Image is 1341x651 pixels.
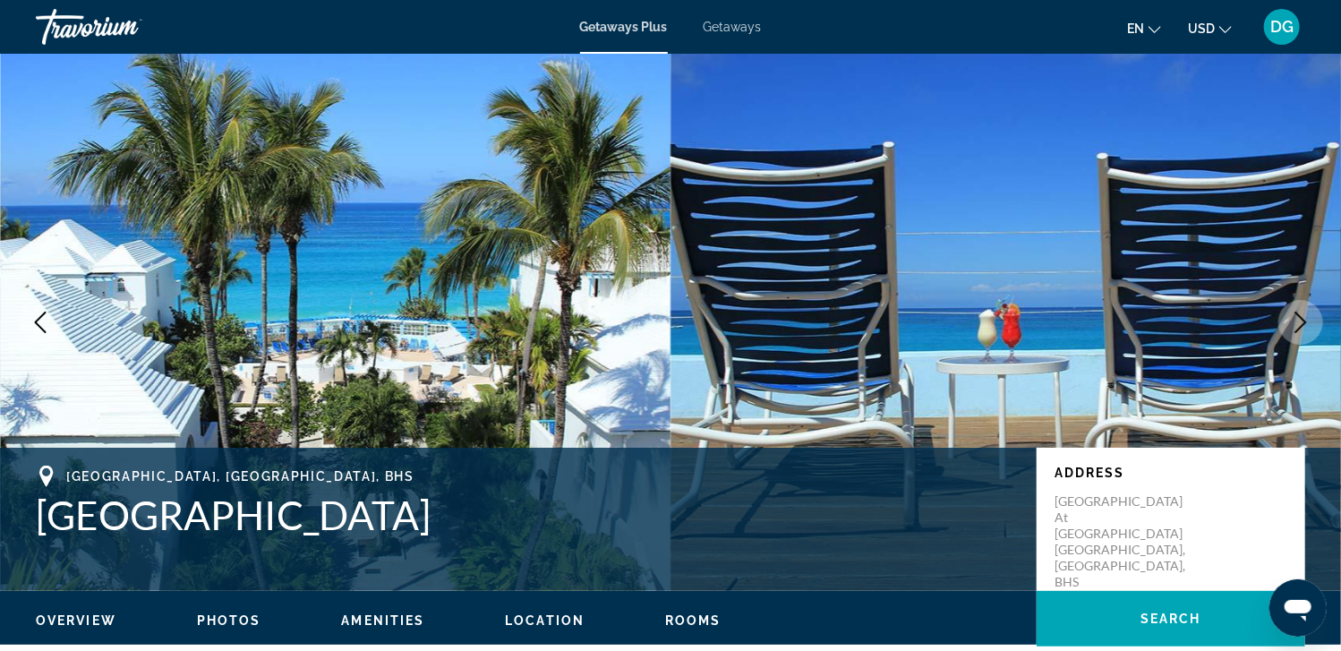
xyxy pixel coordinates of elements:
[1055,466,1287,480] p: Address
[18,300,63,345] button: Previous image
[1259,8,1305,46] button: User Menu
[1278,300,1323,345] button: Next image
[1269,579,1327,637] iframe: Button to launch messaging window
[1270,18,1294,36] span: DG
[66,469,414,484] span: [GEOGRAPHIC_DATA], [GEOGRAPHIC_DATA], BHS
[1037,591,1305,647] button: Search
[341,613,424,628] span: Amenities
[36,4,215,50] a: Travorium
[665,612,722,629] button: Rooms
[1188,15,1232,41] button: Change currency
[36,612,116,629] button: Overview
[1140,612,1201,626] span: Search
[505,613,585,628] span: Location
[341,612,424,629] button: Amenities
[1055,493,1198,590] p: [GEOGRAPHIC_DATA] at [GEOGRAPHIC_DATA] [GEOGRAPHIC_DATA], [GEOGRAPHIC_DATA], BHS
[1127,15,1161,41] button: Change language
[1127,21,1144,36] span: en
[36,492,1019,538] h1: [GEOGRAPHIC_DATA]
[197,612,261,629] button: Photos
[36,613,116,628] span: Overview
[505,612,585,629] button: Location
[704,20,762,34] a: Getaways
[197,613,261,628] span: Photos
[665,613,722,628] span: Rooms
[1188,21,1215,36] span: USD
[580,20,668,34] a: Getaways Plus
